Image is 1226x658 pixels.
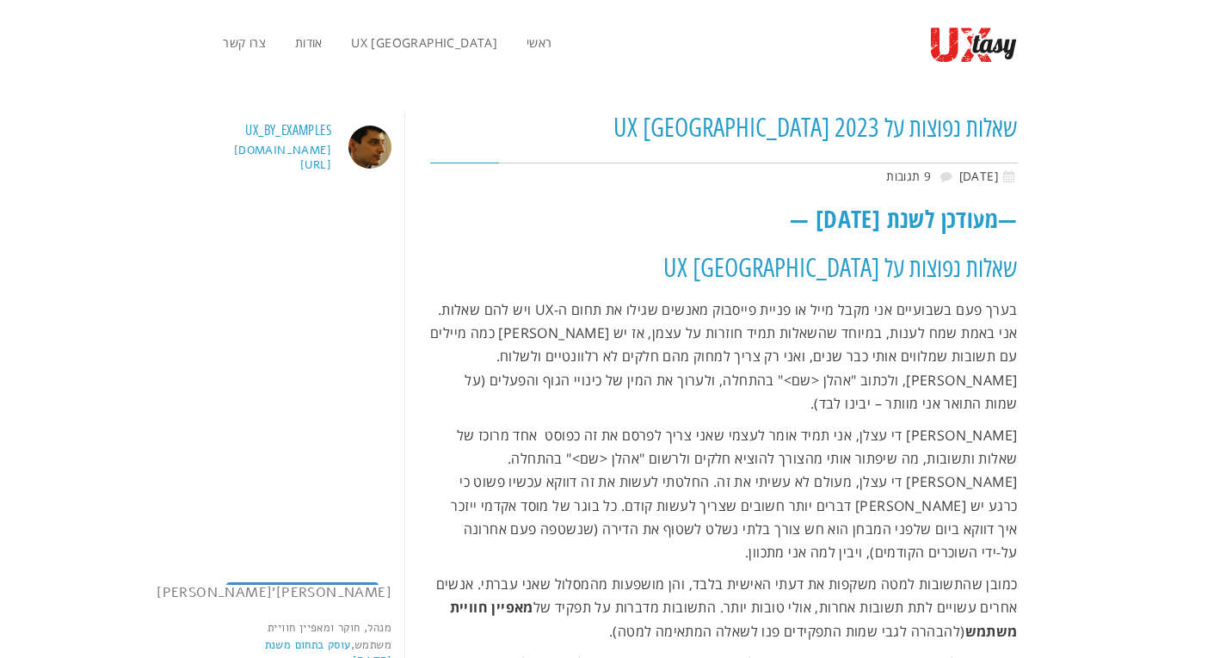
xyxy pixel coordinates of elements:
img: UXtasy [930,26,1018,64]
strong: מאפיין [491,598,533,617]
span: UX [GEOGRAPHIC_DATA] [351,34,497,51]
span: ראשי [527,34,552,51]
span: צרו קשר [223,34,266,51]
h3: ux_by_examples [245,122,331,140]
strong: —מעודכן לשנת [DATE] — [790,206,1017,236]
p: [DOMAIN_NAME][URL] [209,144,332,173]
a: 9 תגובות [886,168,931,184]
h1: שאלות נפוצות על UX [GEOGRAPHIC_DATA] 2023 [430,112,1018,145]
a: Instagram [226,582,379,612]
font: [PERSON_NAME]'[PERSON_NAME] [157,583,391,602]
h1: שאלות נפוצות על UX [GEOGRAPHIC_DATA] [430,252,1018,286]
p: [PERSON_NAME] די עצלן, אני תמיד אומר לעצמי שאני צריך לפרסם את זה כפוסט אחד מרוכז של שאלות ותשובות... [430,424,1018,564]
p: בערך פעם בשבועיים אני מקבל מייל או פניית פייסבוק מאנשים שגילו את תחום ה-UX ויש להם שאלות. אני באמ... [430,298,1018,415]
span: אודות [295,34,323,51]
a: ux_by_examples [DOMAIN_NAME][URL] [209,122,392,173]
time: [DATE] [959,168,1018,184]
p: כמובן שהתשובות למטה משקפות את דעתי האישית בלבד, והן מושפעות מהמסלול שאני עברתי. אנשים אחרים עשויי... [430,573,1018,643]
strong: חוויית משתמש [450,598,1018,640]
